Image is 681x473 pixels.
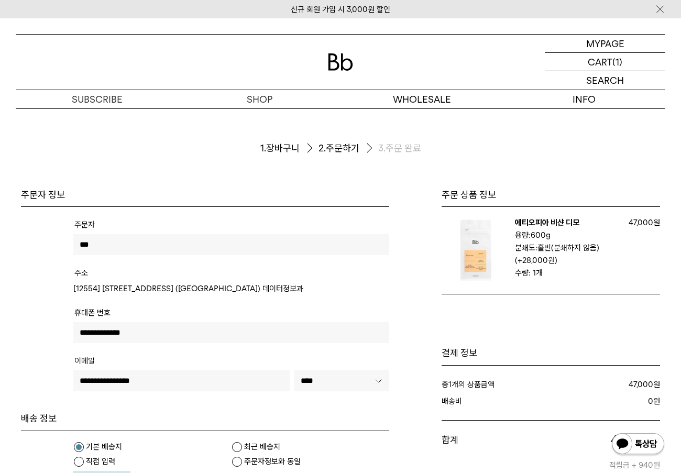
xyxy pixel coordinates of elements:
strong: 0 [648,397,653,406]
span: 이메일 [74,356,95,366]
strong: (+28,000원) [515,256,557,265]
label: 기본 배송지 [73,442,216,452]
span: 주문자 [74,220,95,229]
span: 3. [378,142,386,155]
p: 원 [534,431,660,449]
li: 주문 완료 [378,142,421,155]
a: CART (1) [545,53,665,71]
p: 분쇄도: [515,241,613,267]
dt: 배송비 [442,395,555,408]
label: 주문자정보와 동일 [232,456,374,467]
h4: 주문자 정보 [21,189,389,201]
strong: 47,000 [629,380,653,389]
p: SEARCH [586,71,624,90]
a: SUBSCRIBE [16,90,178,108]
li: 주문하기 [318,140,378,157]
dt: 합계 [442,431,534,472]
th: 주소 [74,267,88,281]
label: 최근 배송지 [232,442,374,452]
span: 휴대폰 번호 [74,308,111,317]
li: 장바구니 [260,140,318,157]
span: 1. [260,142,266,155]
strong: 1 [448,380,452,389]
span: 2. [318,142,326,155]
a: 에티오피아 비샨 디모 [515,218,579,227]
img: 에티오피아 비샨 디모 [442,216,510,284]
h4: 배송 정보 [21,412,389,425]
a: MYPAGE [545,35,665,53]
p: 적립금 + 940원 [534,448,660,471]
img: 카카오톡 채널 1:1 채팅 버튼 [611,432,665,457]
p: CART [588,53,612,71]
dd: 원 [555,395,660,408]
p: WHOLESALE [340,90,503,108]
td: [12554] [STREET_ADDRESS] ([GEOGRAPHIC_DATA]) 데이터정보과 [73,282,389,295]
a: SHOP [178,90,340,108]
dd: 원 [562,378,660,391]
a: 신규 회원 가입 시 3,000원 할인 [291,5,390,14]
h1: 결제 정보 [442,347,660,359]
b: 홀빈(분쇄하지 않음) [537,243,599,252]
p: 47,000원 [618,216,660,229]
p: MYPAGE [586,35,624,52]
dt: 총 개의 상품금액 [442,378,562,391]
p: (1) [612,53,622,71]
img: 로고 [328,53,353,71]
p: 수량: 1개 [515,267,618,279]
h3: 주문 상품 정보 [442,189,660,201]
label: 직접 입력 [73,456,216,467]
p: INFO [503,90,665,108]
b: 600g [531,230,551,240]
p: 용량: [515,229,613,241]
